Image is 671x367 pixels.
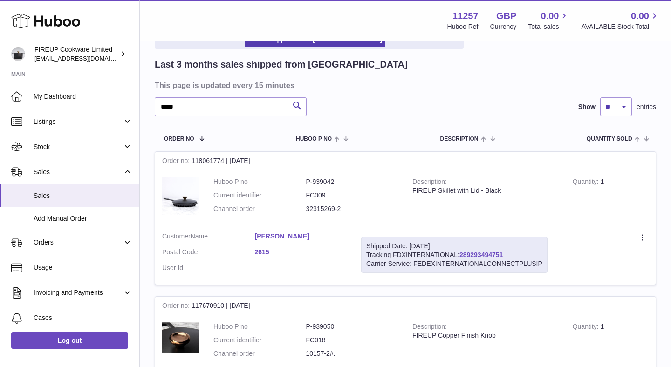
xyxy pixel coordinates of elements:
[306,204,399,213] dd: 32315269-2
[34,191,132,200] span: Sales
[162,264,255,272] dt: User Id
[581,22,660,31] span: AVAILABLE Stock Total
[306,349,399,358] dd: 10157-2#.
[213,177,306,186] dt: Huboo P no
[306,322,399,331] dd: P-939050
[213,336,306,345] dt: Current identifier
[213,191,306,200] dt: Current identifier
[566,170,656,225] td: 1
[361,237,548,273] div: Tracking FDXINTERNATIONAL:
[34,168,123,177] span: Sales
[34,143,123,151] span: Stock
[162,177,199,215] img: 1705996439.png
[162,302,192,312] strong: Order no
[255,232,348,241] a: [PERSON_NAME]
[34,92,132,101] span: My Dashboard
[573,178,601,188] strong: Quantity
[155,152,656,170] div: 118061774 | [DATE]
[496,10,516,22] strong: GBP
[440,136,478,142] span: Description
[578,102,596,111] label: Show
[34,263,132,272] span: Usage
[306,336,399,345] dd: FC018
[587,136,632,142] span: Quantity Sold
[528,22,569,31] span: Total sales
[412,331,559,340] div: FIREUP Copper Finish Knob
[412,178,447,188] strong: Description
[490,22,517,31] div: Currency
[164,136,194,142] span: Order No
[162,248,255,259] dt: Postal Code
[541,10,559,22] span: 0.00
[306,191,399,200] dd: FC009
[412,323,447,333] strong: Description
[631,10,649,22] span: 0.00
[306,177,399,186] dd: P-939042
[213,204,306,213] dt: Channel order
[34,288,123,297] span: Invoicing and Payments
[573,323,601,333] strong: Quantity
[162,232,255,243] dt: Name
[213,349,306,358] dt: Channel order
[255,248,348,257] a: 2615
[34,238,123,247] span: Orders
[34,117,123,126] span: Listings
[11,332,128,349] a: Log out
[162,232,191,240] span: Customer
[366,242,542,251] div: Shipped Date: [DATE]
[366,259,542,268] div: Carrier Service: FEDEXINTERNATIONALCONNECTPLUSIP
[11,47,25,61] img: contact@fireupuk.com
[155,80,654,90] h3: This page is updated every 15 minutes
[528,10,569,31] a: 0.00 Total sales
[155,297,656,315] div: 117670910 | [DATE]
[34,313,132,322] span: Cases
[452,10,479,22] strong: 11257
[162,322,199,353] img: 112571717223854.png
[162,157,192,167] strong: Order no
[34,214,132,223] span: Add Manual Order
[213,322,306,331] dt: Huboo P no
[155,58,408,71] h2: Last 3 months sales shipped from [GEOGRAPHIC_DATA]
[459,251,503,258] a: 289293494751
[34,45,118,63] div: FIREUP Cookware Limited
[447,22,479,31] div: Huboo Ref
[637,102,656,111] span: entries
[581,10,660,31] a: 0.00 AVAILABLE Stock Total
[296,136,332,142] span: Huboo P no
[412,186,559,195] div: FIREUP Skillet with Lid - Black
[34,54,137,62] span: [EMAIL_ADDRESS][DOMAIN_NAME]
